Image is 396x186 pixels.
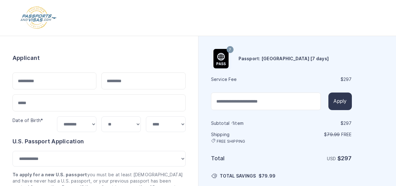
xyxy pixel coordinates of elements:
[282,131,352,138] p: $
[13,137,186,146] h6: U.S. Passport Application
[341,155,352,162] span: 297
[327,132,340,137] span: 79.99
[343,77,352,82] span: 297
[282,76,352,82] div: $
[217,139,245,144] span: FREE SHIPPING
[211,154,281,163] h6: Total
[13,54,40,62] h6: Applicant
[13,118,43,123] label: Date of Birth*
[262,173,275,178] span: 79.99
[328,93,352,110] button: Apply
[282,120,352,126] div: $
[211,120,281,126] h6: Subtotal · item
[259,173,275,179] span: $
[239,56,329,62] h6: Passport: [GEOGRAPHIC_DATA] [7 days]
[211,49,231,68] img: Product Name
[211,76,281,82] h6: Service Fee
[341,132,352,137] span: Free
[229,46,231,54] span: 7
[220,173,256,179] span: TOTAL SAVINGS
[13,172,87,177] strong: To apply for a new U.S. passport
[232,121,234,126] span: 1
[211,131,281,144] h6: Shipping
[327,156,336,161] span: USD
[337,155,352,162] strong: $
[20,6,57,29] img: Logo
[343,121,352,126] span: 297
